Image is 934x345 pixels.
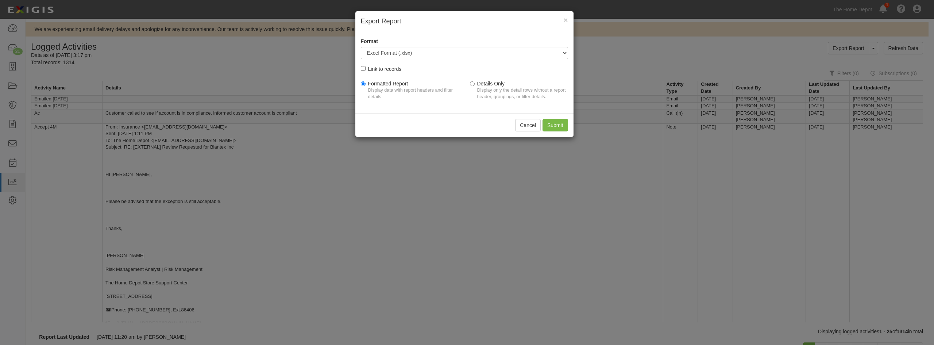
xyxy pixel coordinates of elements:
[563,16,568,24] button: Close
[361,17,568,26] h4: Export Report
[368,87,459,100] p: Display data with report headers and filter details.
[368,65,402,73] div: Link to records
[543,119,568,131] input: Submit
[361,66,366,71] input: Link to records
[470,80,568,104] label: Details Only
[477,87,568,100] p: Display only the detail rows without a report header, groupings, or filter details.
[361,38,378,45] label: Format
[361,80,459,104] label: Formatted Report
[470,81,475,86] input: Details OnlyDisplay only the detail rows without a report header, groupings, or filter details.
[563,16,568,24] span: ×
[515,119,541,131] button: Cancel
[361,81,366,86] input: Formatted ReportDisplay data with report headers and filter details.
